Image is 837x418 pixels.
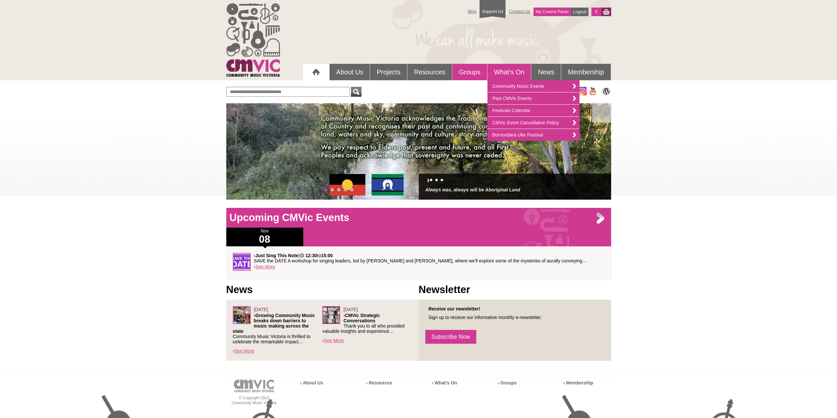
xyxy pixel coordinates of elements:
a: See More [255,264,275,269]
strong: 15:00 [321,253,333,258]
a: CMVic Event Cancellation Policy [487,117,579,129]
a: What's On [487,64,531,80]
div: › [233,306,323,354]
a: › Groups [498,380,517,385]
a: Festivals Calendar [487,105,579,117]
div: › [233,253,604,273]
p: › Thank you to all who provided valuable insights and experience… [322,313,412,334]
img: CMVic Blog [601,87,611,95]
a: Logout [571,8,588,16]
a: News [531,64,561,80]
span: [DATE] [254,307,268,312]
a: Always was, always will be Aboriginal Land [425,187,520,192]
a: Subscribe Now [425,330,477,344]
span: [DATE] [343,307,358,312]
a: 0 [591,8,601,16]
strong: Just Sing This Note [255,253,298,258]
strong: CMVic Strategic Conversations [343,313,380,323]
a: Past CMVic Events [487,92,579,105]
a: › Resources [366,380,392,385]
a: › Membership [563,380,593,385]
img: icon-instagram.png [578,87,586,95]
a: See More [234,348,254,354]
a: Boroondara Uke Festival [487,129,579,141]
div: Nov [226,228,303,246]
img: cmvic_logo.png [226,3,280,77]
img: Leaders-Forum_sq.png [322,306,340,324]
h1: Newsletter [419,283,611,296]
a: My Control Panel [533,8,571,16]
a: › About Us [300,380,323,385]
h1: Upcoming CMVic Events [226,211,611,224]
a: Community Music Events [487,80,579,92]
p: › | to SAVE the DATE A workshop for singing leaders, led by [PERSON_NAME] and [PERSON_NAME], wher... [254,253,604,263]
a: See More [324,338,344,343]
h1: 08 [226,234,303,245]
img: cmvic-logo-footer.png [234,380,274,392]
a: Membership [561,64,610,80]
h1: News [226,283,419,296]
p: © Copyright 2013 Community Music Victoria [226,396,282,406]
a: › What’s On [432,380,457,385]
strong: 12:30 [305,253,317,258]
h2: › [425,177,604,186]
strong: Growing Community Music breaks down barriers to music making across the state [233,313,315,334]
a: Groups [452,64,487,80]
img: GENERIC-Save-the-Date.jpg [233,253,251,271]
a: About Us [330,64,370,80]
a: Contact Us [505,6,533,17]
a: Projects [370,64,407,80]
img: Screenshot_2025-06-03_at_4.38.34%E2%80%AFPM.png [233,306,251,324]
a: • • • [430,175,443,185]
div: › [322,306,412,344]
p: › Community Music Victoria is thrilled to celebrate the remarkable impact… [233,313,323,344]
p: Sign up to receive our informative monthly e-newsletter. [425,315,604,320]
a: Blog [464,6,480,17]
strong: Receive our newsletter! [429,306,480,311]
a: Resources [407,64,452,80]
